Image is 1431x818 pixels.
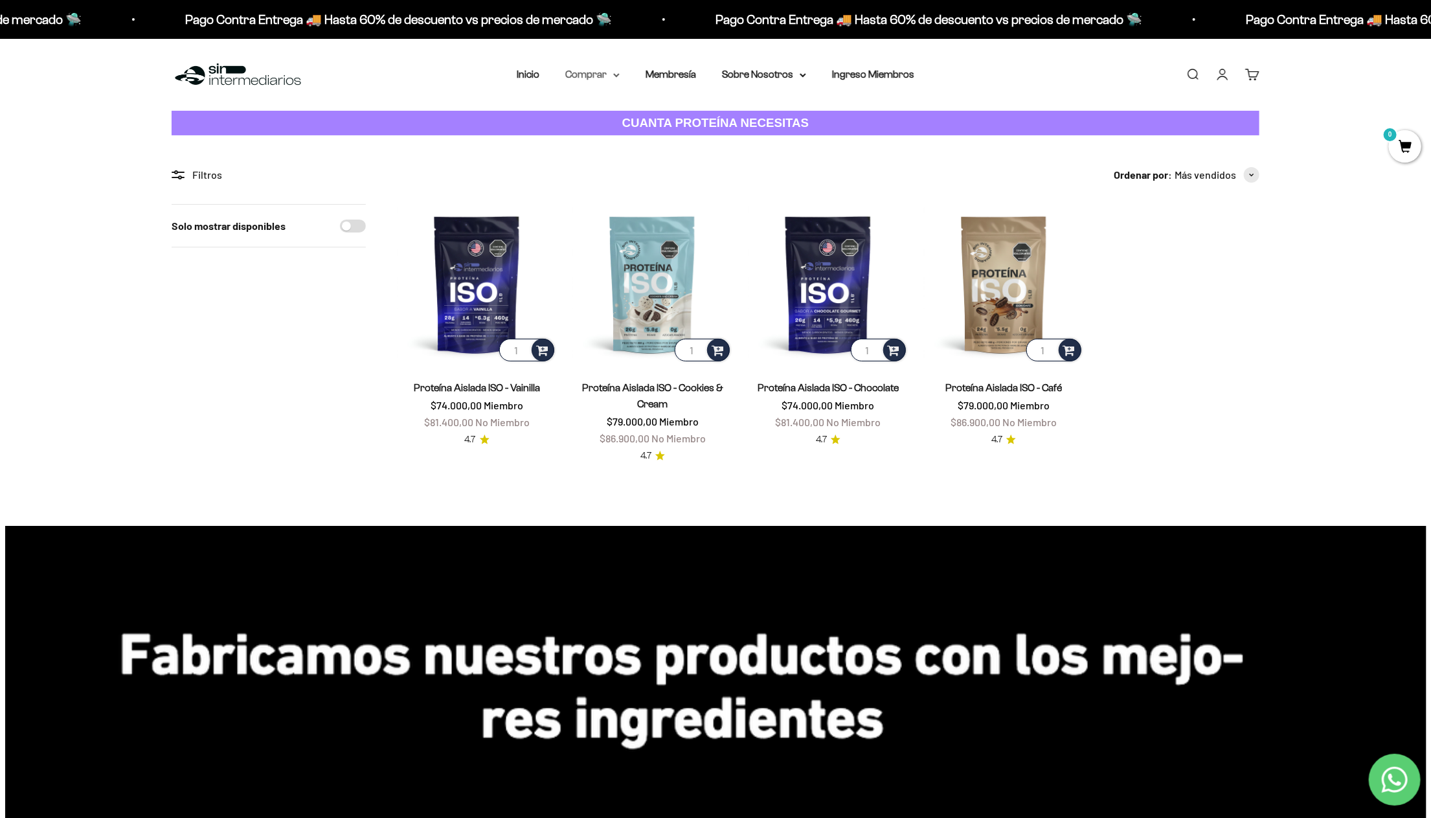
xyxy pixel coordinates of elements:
[172,218,286,234] label: Solo mostrar disponibles
[582,382,723,409] a: Proteína Aislada ISO - Cookies & Cream
[1010,399,1050,411] span: Miembro
[651,432,706,444] span: No Miembro
[622,116,809,130] strong: CUANTA PROTEÍNA NECESITAS
[465,433,490,447] a: 4.74.7 de 5.0 estrellas
[758,382,899,393] a: Proteína Aislada ISO - Chocolate
[782,399,833,411] span: $74.000,00
[1389,141,1421,155] a: 0
[565,66,620,83] summary: Comprar
[179,9,606,30] p: Pago Contra Entrega 🚚 Hasta 60% de descuento vs precios de mercado 🛸
[816,433,840,447] a: 4.74.7 de 5.0 estrellas
[414,382,540,393] a: Proteína Aislada ISO - Vainilla
[1002,416,1057,428] span: No Miembro
[172,111,1259,136] a: CUANTA PROTEÍNA NECESITAS
[424,416,473,428] span: $81.400,00
[722,66,806,83] summary: Sobre Nosotros
[1175,166,1259,183] button: Más vendidos
[832,69,914,80] a: Ingreso Miembros
[517,69,539,80] a: Inicio
[991,433,1016,447] a: 4.74.7 de 5.0 estrellas
[835,399,874,411] span: Miembro
[958,399,1008,411] span: $79.000,00
[951,416,1000,428] span: $86.900,00
[991,433,1002,447] span: 4.7
[431,399,482,411] span: $74.000,00
[172,166,366,183] div: Filtros
[646,69,696,80] a: Membresía
[1175,166,1236,183] span: Más vendidos
[826,416,881,428] span: No Miembro
[710,9,1136,30] p: Pago Contra Entrega 🚚 Hasta 60% de descuento vs precios de mercado 🛸
[640,449,651,463] span: 4.7
[775,416,824,428] span: $81.400,00
[816,433,827,447] span: 4.7
[659,415,699,427] span: Miembro
[607,415,657,427] span: $79.000,00
[1382,127,1398,142] mark: 0
[945,382,1062,393] a: Proteína Aislada ISO - Café
[484,399,523,411] span: Miembro
[475,416,530,428] span: No Miembro
[640,449,665,463] a: 4.74.7 de 5.0 estrellas
[465,433,476,447] span: 4.7
[1114,166,1172,183] span: Ordenar por:
[600,432,649,444] span: $86.900,00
